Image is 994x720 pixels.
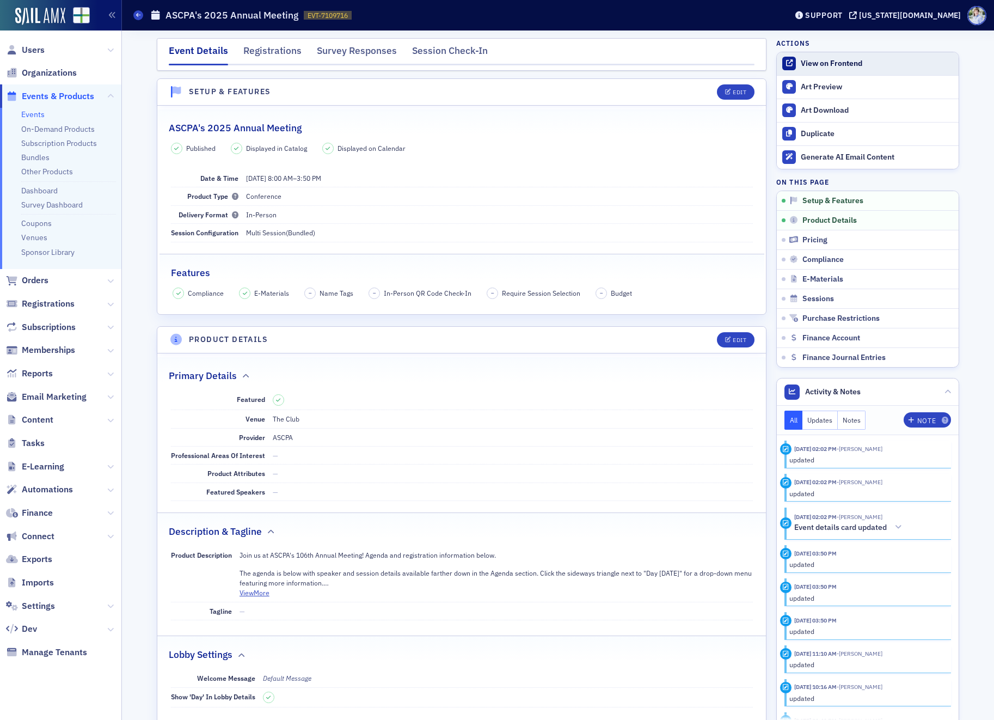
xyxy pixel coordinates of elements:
time: 6/17/2025 03:50 PM [794,583,837,590]
button: Generate AI Email Content [777,145,959,169]
div: Support [805,10,843,20]
span: Product Attributes [207,469,265,478]
span: Conference [246,192,281,200]
div: Survey Responses [317,44,397,64]
span: Purchase Restrictions [802,314,880,324]
time: 6/14/2025 10:16 AM [794,683,837,691]
span: Content [22,414,53,426]
div: Session Check-In [412,44,488,64]
a: Organizations [6,67,77,79]
a: Imports [6,577,54,589]
div: Update [780,477,791,489]
span: [DATE] [246,174,266,182]
time: 6/18/2025 02:02 PM [794,445,837,453]
div: updated [789,559,943,569]
div: updated [789,693,943,703]
span: Compliance [188,288,224,298]
span: Exports [22,553,52,565]
div: updated [789,626,943,636]
span: E-Materials [802,274,843,284]
a: Orders [6,274,48,286]
div: Edit [733,89,746,95]
time: 6/18/2025 02:02 PM [794,478,837,486]
a: Bundles [21,152,50,162]
div: Update [780,548,791,559]
a: Subscription Products [21,138,97,148]
h2: Features [171,266,210,280]
img: SailAMX [73,7,90,24]
h4: Actions [776,38,810,48]
div: Registrations [243,44,302,64]
div: Update [780,443,791,455]
span: Professional Areas Of Interest [171,451,265,460]
a: Subscriptions [6,321,76,333]
div: Duplicate [801,129,953,139]
span: — [273,469,278,478]
span: EVT-7109716 [308,11,348,20]
button: Note [904,412,951,428]
span: Featured [237,395,265,404]
span: E-Learning [22,461,64,473]
a: Events [21,109,45,119]
span: Settings [22,600,55,612]
span: Dev [22,623,37,635]
span: Registrations [22,298,75,310]
a: Dev [6,623,37,635]
time: 6/17/2025 03:50 PM [794,550,837,557]
a: Finance [6,507,53,519]
span: – [246,174,321,182]
button: Notes [838,411,866,430]
div: Event Details [169,44,228,65]
a: Settings [6,600,55,612]
a: Exports [6,553,52,565]
span: ASCPA [273,433,293,442]
span: Imports [22,577,54,589]
a: Reports [6,368,53,380]
div: Generate AI Email Content [801,152,953,162]
time: 3:50 PM [297,174,321,182]
a: On-Demand Products [21,124,95,134]
div: Art Preview [801,82,953,92]
h2: Lobby Settings [169,648,232,662]
div: Activity [780,517,791,529]
h1: ASCPA's 2025 Annual Meeting [165,9,298,22]
span: — [273,487,278,496]
span: Orders [22,274,48,286]
button: Edit [717,332,754,347]
span: Name Tags [320,288,353,298]
button: Duplicate [777,122,959,145]
div: Note [917,418,936,424]
span: Kristi Gates [837,445,882,453]
span: Automations [22,484,73,496]
a: Manage Tenants [6,646,87,658]
span: Manage Tenants [22,646,87,658]
span: Activity & Notes [805,386,861,398]
span: E-Materials [254,288,289,298]
span: In-Person [246,210,277,219]
span: Reports [22,368,53,380]
span: — [273,451,278,460]
span: Product Type [187,192,238,200]
div: Edit [733,337,746,343]
div: [US_STATE][DOMAIN_NAME] [859,10,961,20]
span: Session Configuration [171,228,238,237]
span: Require Session Selection [502,288,580,298]
a: Events & Products [6,90,94,102]
a: View on Frontend [777,52,959,75]
span: Product Description [171,551,232,559]
span: Multi Session [246,228,286,237]
span: – [600,289,603,297]
span: Provider [239,433,265,442]
dd: (Bundled) [246,224,753,241]
span: Email Marketing [22,391,87,403]
a: Other Products [21,167,73,176]
a: Art Download [777,99,959,122]
span: Displayed in Catalog [246,143,307,153]
span: Kristi Gates [837,513,882,521]
a: Tasks [6,437,45,449]
span: – [491,289,494,297]
h2: Primary Details [169,369,237,383]
span: – [373,289,376,297]
span: Events & Products [22,90,94,102]
a: Dashboard [21,186,58,196]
